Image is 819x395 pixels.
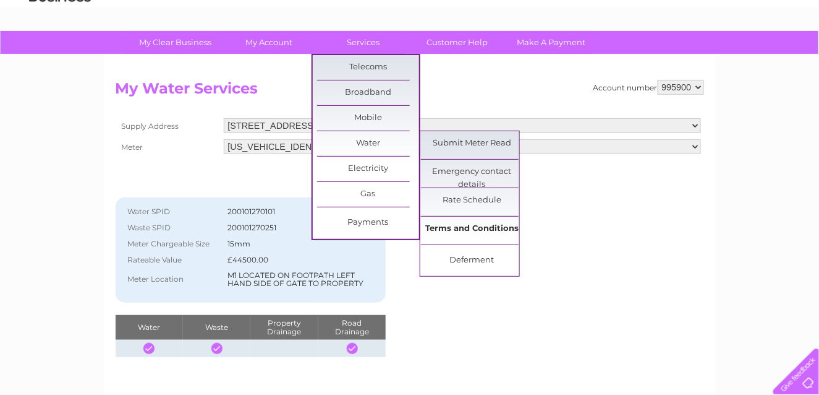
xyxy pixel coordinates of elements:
[183,315,250,340] th: Waste
[218,31,320,54] a: My Account
[225,204,380,220] td: 200101270101
[711,53,729,62] a: Blog
[317,157,419,181] a: Electricity
[317,80,419,105] a: Broadband
[225,268,380,292] td: M1 LOCATED ON FOOTPATH LEFT HAND SIDE OF GATE TO PROPERTY
[122,204,225,220] th: Water SPID
[318,315,386,340] th: Road Drainage
[317,106,419,131] a: Mobile
[124,31,226,54] a: My Clear Business
[421,248,523,273] a: Deferment
[225,252,380,268] td: £44500.00
[250,315,318,340] th: Property Drainage
[317,131,419,156] a: Water
[122,252,225,268] th: Rateable Value
[122,220,225,236] th: Waste SPID
[737,53,767,62] a: Contact
[632,53,660,62] a: Energy
[317,182,419,207] a: Gas
[421,131,523,156] a: Submit Meter Read
[225,220,380,236] td: 200101270251
[421,160,523,184] a: Emergency contact details
[312,31,414,54] a: Services
[601,53,625,62] a: Water
[317,55,419,80] a: Telecoms
[317,211,419,235] a: Payments
[586,6,671,22] a: 0333 014 3131
[116,80,704,103] h2: My Water Services
[225,236,380,252] td: 15mm
[593,80,704,95] div: Account number
[28,32,91,70] img: logo.png
[667,53,704,62] a: Telecoms
[116,136,221,157] th: Meter
[122,236,225,252] th: Meter Chargeable Size
[500,31,602,54] a: Make A Payment
[118,7,702,60] div: Clear Business is a trading name of Verastar Limited (registered in [GEOGRAPHIC_DATA] No. 3667643...
[421,188,523,213] a: Rate Schedule
[406,31,508,54] a: Customer Help
[116,315,183,340] th: Water
[116,115,221,136] th: Supply Address
[779,53,808,62] a: Log out
[421,217,523,241] a: Terms and Conditions
[122,268,225,292] th: Meter Location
